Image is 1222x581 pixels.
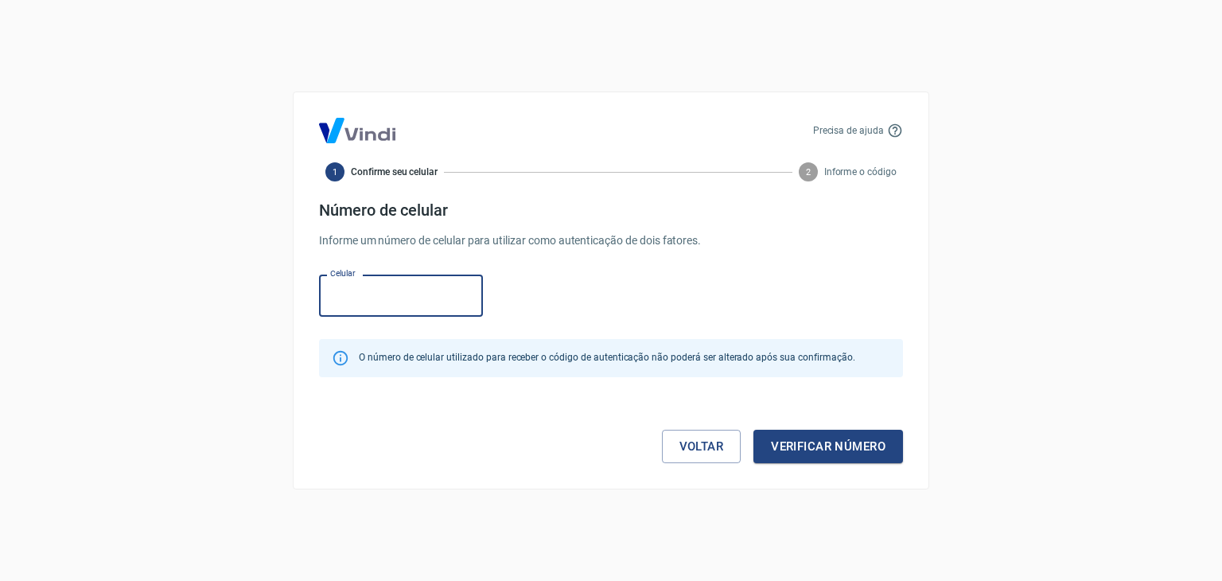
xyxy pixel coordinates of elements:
button: Verificar número [753,430,903,463]
img: Logo Vind [319,118,395,143]
a: Voltar [662,430,741,463]
p: Informe um número de celular para utilizar como autenticação de dois fatores. [319,232,903,249]
div: O número de celular utilizado para receber o código de autenticação não poderá ser alterado após ... [359,344,854,372]
label: Celular [330,267,356,279]
text: 1 [333,167,337,177]
span: Informe o código [824,165,897,179]
text: 2 [806,167,811,177]
p: Precisa de ajuda [813,123,884,138]
h4: Número de celular [319,201,903,220]
span: Confirme seu celular [351,165,438,179]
